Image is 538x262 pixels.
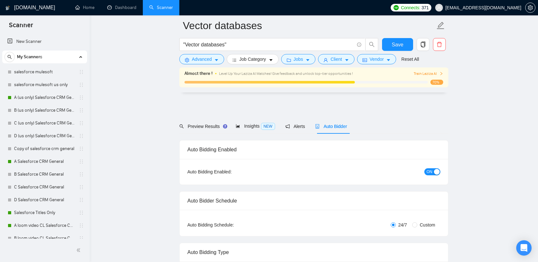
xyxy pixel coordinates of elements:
[436,21,445,30] span: edit
[433,38,446,51] button: delete
[306,58,310,62] span: caret-down
[14,219,75,232] a: A loom video CL Salesforce CRM General
[433,42,445,47] span: delete
[79,146,84,151] span: holder
[187,168,272,175] div: Auto Bidding Enabled:
[79,236,84,241] span: holder
[14,194,75,206] a: D Salesforce CRM General
[79,82,84,87] span: holder
[417,38,429,51] button: copy
[183,41,354,49] input: Search Freelance Jobs...
[318,54,355,64] button: userClientcaret-down
[315,124,320,129] span: robot
[236,124,240,128] span: area-chart
[4,20,38,34] span: Scanner
[184,70,213,77] span: Almost there !
[79,133,84,139] span: holder
[394,5,399,10] img: upwork-logo.png
[79,108,84,113] span: holder
[76,247,83,253] span: double-left
[17,51,42,63] span: My Scanners
[4,52,15,62] button: search
[214,58,219,62] span: caret-down
[75,5,94,10] a: homeHome
[79,210,84,215] span: holder
[437,5,441,10] span: user
[79,121,84,126] span: holder
[187,243,440,261] div: Auto Bidding Type
[430,80,443,85] span: 70%
[396,221,410,228] span: 24/7
[14,117,75,130] a: C (us only) Salesforce CRM General
[261,123,275,130] span: NEW
[14,104,75,117] a: B (us only) Salesforce CRM General
[79,69,84,75] span: holder
[79,95,84,100] span: holder
[285,124,290,129] span: notification
[363,58,367,62] span: idcard
[5,55,14,59] span: search
[236,123,275,129] span: Insights
[525,5,535,10] a: setting
[14,155,75,168] a: A Salesforce CRM General
[357,43,361,47] span: info-circle
[281,54,316,64] button: folderJobscaret-down
[227,54,278,64] button: barsJob Categorycaret-down
[185,58,189,62] span: setting
[315,124,347,129] span: Auto Bidder
[149,5,173,10] a: searchScanner
[386,58,391,62] span: caret-down
[323,58,328,62] span: user
[179,124,225,129] span: Preview Results
[366,42,378,47] span: search
[187,140,440,159] div: Auto Bidding Enabled
[222,123,228,129] div: Tooltip anchor
[5,3,10,13] img: logo
[183,18,435,34] input: Scanner name...
[427,168,432,175] span: ON
[79,159,84,164] span: holder
[269,58,273,62] span: caret-down
[179,124,184,129] span: search
[382,38,413,51] button: Save
[79,185,84,190] span: holder
[401,56,419,63] a: Reset All
[179,54,224,64] button: settingAdvancedcaret-down
[192,56,212,63] span: Advanced
[79,197,84,202] span: holder
[14,66,75,78] a: salesforce mulesoft
[107,5,136,10] a: dashboardDashboard
[516,240,532,256] div: Open Intercom Messenger
[287,58,291,62] span: folder
[14,142,75,155] a: Copy of salesforce crm general
[79,172,84,177] span: holder
[14,232,75,245] a: B loom video CL Salesforce CRM General
[417,42,429,47] span: copy
[392,41,403,49] span: Save
[439,72,443,75] span: right
[14,91,75,104] a: A (us only) Salesforce CRM General
[14,130,75,142] a: D (us only) Salesforce CRM General
[79,223,84,228] span: holder
[2,35,87,48] li: New Scanner
[14,168,75,181] a: B Salesforce CRM General
[14,78,75,91] a: salesforce mulesoft us only
[14,181,75,194] a: C Salesforce CRM General
[232,58,237,62] span: bars
[357,54,396,64] button: idcardVendorcaret-down
[401,4,420,11] span: Connects:
[14,206,75,219] a: Salesforce Titles Only
[330,56,342,63] span: Client
[421,4,428,11] span: 371
[239,56,266,63] span: Job Category
[365,38,378,51] button: search
[7,35,82,48] a: New Scanner
[285,124,305,129] span: Alerts
[414,71,443,77] button: Train Laziza AI
[294,56,303,63] span: Jobs
[187,221,272,228] div: Auto Bidding Schedule:
[219,71,353,76] span: Level Up Your Laziza AI Matches! Give feedback and unlock top-tier opportunities !
[187,192,440,210] div: Auto Bidder Schedule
